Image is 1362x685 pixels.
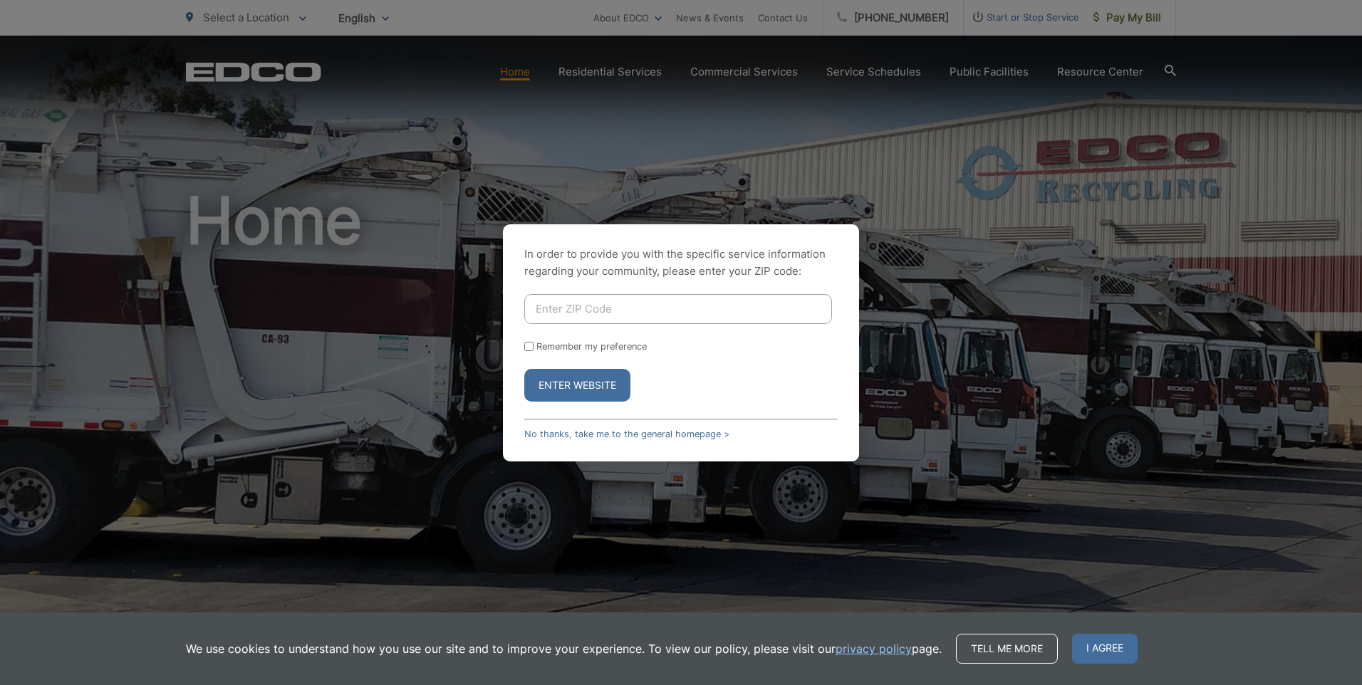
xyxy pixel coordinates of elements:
[836,640,912,657] a: privacy policy
[1072,634,1138,664] span: I agree
[956,634,1058,664] a: Tell me more
[524,246,838,280] p: In order to provide you with the specific service information regarding your community, please en...
[524,294,832,324] input: Enter ZIP Code
[524,429,729,439] a: No thanks, take me to the general homepage >
[186,640,942,657] p: We use cookies to understand how you use our site and to improve your experience. To view our pol...
[536,341,647,352] label: Remember my preference
[524,369,630,402] button: Enter Website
